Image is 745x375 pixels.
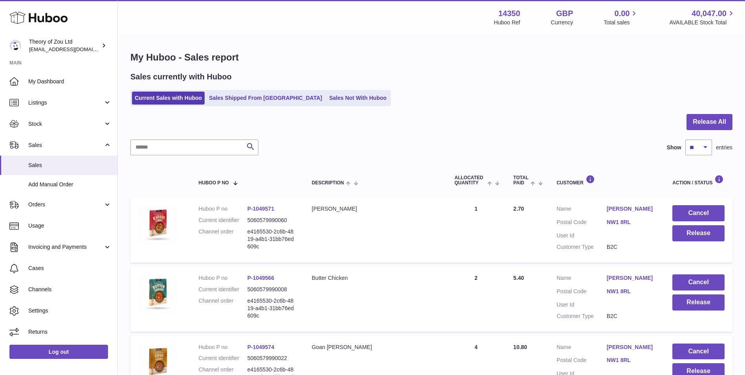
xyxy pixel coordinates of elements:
[556,175,657,186] div: Customer
[9,345,108,359] a: Log out
[454,175,485,186] span: ALLOCATED Quantity
[604,8,639,26] a: 0.00 Total sales
[551,19,573,26] div: Currency
[513,175,529,186] span: Total paid
[28,201,103,208] span: Orders
[607,357,657,364] a: NW1 8RL
[247,344,275,350] a: P-1049574
[669,19,736,26] span: AVAILABLE Stock Total
[672,344,725,360] button: Cancel
[28,99,103,107] span: Listings
[556,357,607,366] dt: Postal Code
[138,205,178,244] img: 1751364373.jpg
[247,286,296,293] dd: 5060579990008
[686,114,732,130] button: Release All
[513,344,527,350] span: 10.80
[199,180,229,186] span: Huboo P no
[556,312,607,320] dt: Customer Type
[28,286,112,293] span: Channels
[312,180,344,186] span: Description
[247,275,275,281] a: P-1049566
[199,228,247,250] dt: Channel order
[199,355,247,362] dt: Current identifier
[607,288,657,295] a: NW1 8RL
[138,274,178,314] img: 1751363674.jpg
[326,92,389,105] a: Sales Not With Huboo
[9,40,21,51] img: internalAdmin-14350@internal.huboo.com
[607,219,657,226] a: NW1 8RL
[498,8,520,19] strong: 14350
[312,344,439,351] div: Goan [PERSON_NAME]
[28,142,103,149] span: Sales
[28,328,112,336] span: Returns
[667,144,681,151] label: Show
[199,274,247,282] dt: Huboo P no
[556,232,607,239] dt: User Id
[247,297,296,320] dd: e4165530-2c6b-4819-a4b1-31bb76ed609c
[247,228,296,250] dd: e4165530-2c6b-4819-a4b1-31bb76ed609c
[494,19,520,26] div: Huboo Ref
[199,217,247,224] dt: Current identifier
[604,19,639,26] span: Total sales
[607,344,657,351] a: [PERSON_NAME]
[28,243,103,251] span: Invoicing and Payments
[556,205,607,215] dt: Name
[312,205,439,213] div: [PERSON_NAME]
[672,294,725,311] button: Release
[447,197,505,263] td: 1
[607,243,657,251] dd: B2C
[716,144,732,151] span: entries
[132,92,205,105] a: Current Sales with Huboo
[513,206,524,212] span: 2.70
[28,222,112,230] span: Usage
[28,162,112,169] span: Sales
[556,243,607,251] dt: Customer Type
[29,46,115,52] span: [EMAIL_ADDRESS][DOMAIN_NAME]
[672,205,725,221] button: Cancel
[672,175,725,186] div: Action / Status
[199,205,247,213] dt: Huboo P no
[28,307,112,314] span: Settings
[28,78,112,85] span: My Dashboard
[447,267,505,332] td: 2
[199,297,247,320] dt: Channel order
[312,274,439,282] div: Butter Chicken
[669,8,736,26] a: 40,047.00 AVAILABLE Stock Total
[556,219,607,228] dt: Postal Code
[28,265,112,272] span: Cases
[692,8,727,19] span: 40,047.00
[199,286,247,293] dt: Current identifier
[28,120,103,128] span: Stock
[556,344,607,353] dt: Name
[199,344,247,351] dt: Huboo P no
[247,217,296,224] dd: 5060579990060
[672,274,725,290] button: Cancel
[672,225,725,241] button: Release
[607,274,657,282] a: [PERSON_NAME]
[615,8,630,19] span: 0.00
[130,72,232,82] h2: Sales currently with Huboo
[247,206,275,212] a: P-1049571
[556,8,573,19] strong: GBP
[607,312,657,320] dd: B2C
[247,355,296,362] dd: 5060579990022
[607,205,657,213] a: [PERSON_NAME]
[28,181,112,188] span: Add Manual Order
[513,275,524,281] span: 5.40
[206,92,325,105] a: Sales Shipped From [GEOGRAPHIC_DATA]
[556,274,607,284] dt: Name
[556,288,607,297] dt: Postal Code
[130,51,732,64] h1: My Huboo - Sales report
[29,38,100,53] div: Theory of Zou Ltd
[556,301,607,309] dt: User Id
